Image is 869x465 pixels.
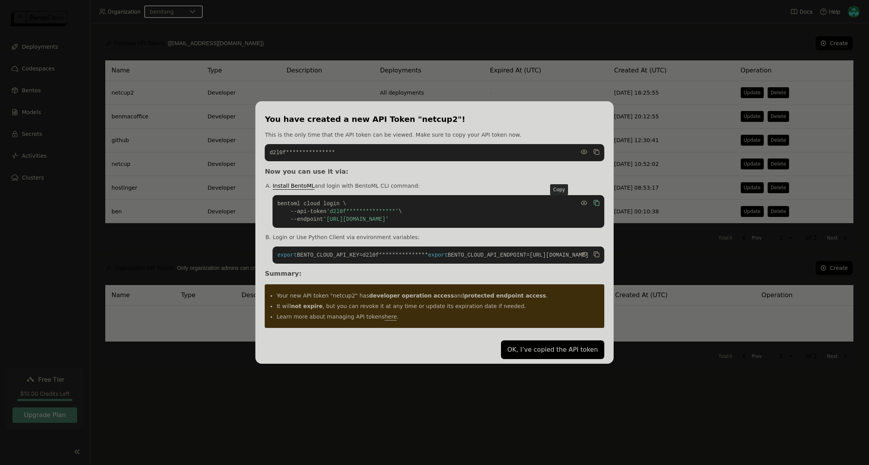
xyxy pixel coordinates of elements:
span: export [428,252,448,258]
h3: Summary: [265,270,604,278]
p: Learn more about managing API tokens . [276,313,598,321]
div: Copy [550,184,568,195]
strong: protected endpoint access [464,292,546,299]
p: and login with BentoML CLI command: [273,182,604,190]
p: This is the only time that the API token can be viewed. Make sure to copy your API token now. [265,131,604,139]
button: OK, I’ve copied the API token [501,340,604,359]
p: It will , but you can revoke it at any time or update its expiration date if needed. [276,302,598,310]
span: '[URL][DOMAIN_NAME]' [323,216,389,222]
a: here [384,314,397,320]
strong: not expire [291,303,323,309]
code: bentoml cloud login \ --api-token \ --endpoint [273,195,604,228]
div: dialog [255,101,613,364]
p: Your new API token "netcup2" has . [276,292,598,299]
h3: Now you can use it via: [265,168,604,176]
div: You have created a new API Token "netcup2"! [265,114,601,125]
span: export [277,252,297,258]
code: BENTO_CLOUD_API_KEY=d2l0f*************** BENTO_CLOUD_API_ENDPOINT=[URL][DOMAIN_NAME] [273,247,604,264]
p: Login or Use Python Client via environment variables: [273,233,604,241]
a: Install BentoML [273,183,315,189]
span: and [369,292,546,299]
strong: developer operation access [369,292,454,299]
